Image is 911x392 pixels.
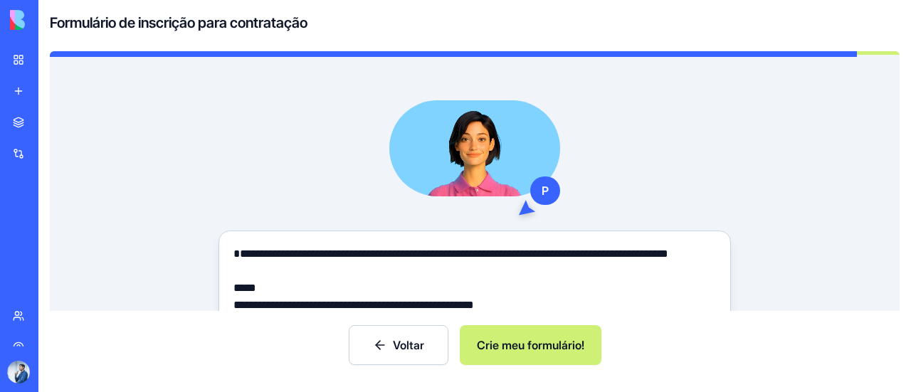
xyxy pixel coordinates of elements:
[349,325,448,365] button: Voltar
[7,361,30,383] img: ACg8ocIDNqZmHa3RkofuBWTqAPEkIdyo1RTHTPGY-6utRY1pmfOf4iolKw=s96-c
[477,338,584,352] font: Crie meu formulário!
[50,14,307,31] font: Formulário de inscrição para contratação
[10,10,98,30] img: logotipo
[393,338,424,352] font: Voltar
[460,325,601,365] button: Crie meu formulário!
[542,184,549,198] font: P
